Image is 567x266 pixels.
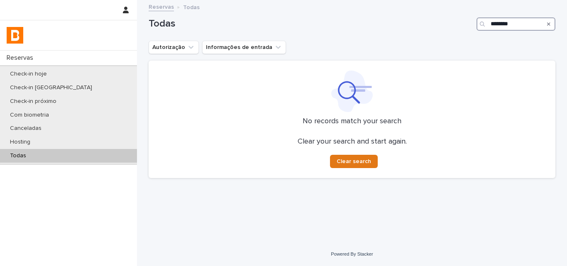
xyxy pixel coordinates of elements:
button: Autorização [149,41,199,54]
button: Clear search [330,155,378,168]
button: Informações de entrada [202,41,286,54]
p: Reservas [3,54,40,62]
p: Check-in hoje [3,71,54,78]
p: Check-in próximo [3,98,63,105]
p: No records match your search [159,117,545,126]
p: Com biometria [3,112,56,119]
h1: Todas [149,18,473,30]
input: Search [477,17,555,31]
img: zVaNuJHRTjyIjT5M9Xd5 [7,27,23,44]
p: Clear your search and start again. [298,137,407,146]
p: Canceladas [3,125,48,132]
p: Hosting [3,139,37,146]
p: Todas [183,2,200,11]
p: Todas [3,152,33,159]
a: Reservas [149,2,174,11]
p: Check-in [GEOGRAPHIC_DATA] [3,84,99,91]
span: Clear search [337,159,371,164]
a: Powered By Stacker [331,251,373,256]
